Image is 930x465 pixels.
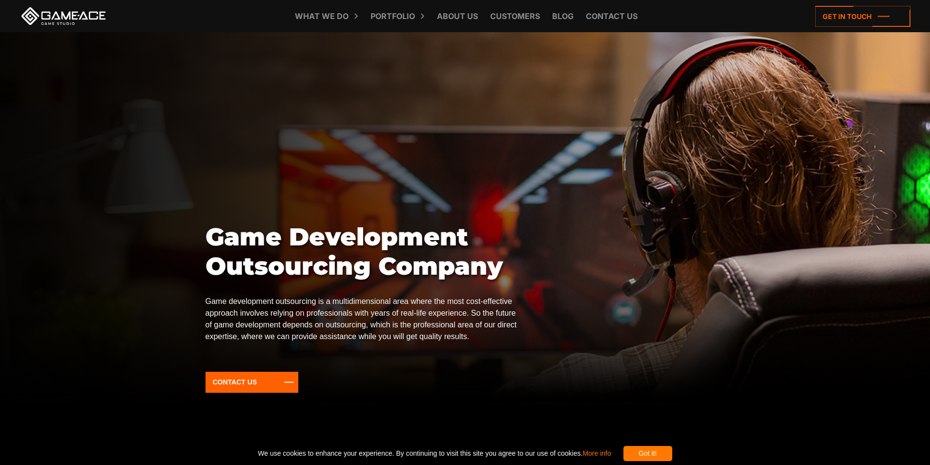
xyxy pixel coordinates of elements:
[815,6,910,27] a: Get in touch
[206,372,299,393] a: Contact Us
[206,296,517,343] p: Game development outsourcing is a multidimensional area where the most cost-effective approach in...
[623,446,672,461] div: Got it!
[258,446,611,461] span: We use cookies to enhance your experience. By continuing to visit this site you agree to our use ...
[206,222,517,281] h1: Game Development Outsourcing Company
[582,449,611,457] a: More info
